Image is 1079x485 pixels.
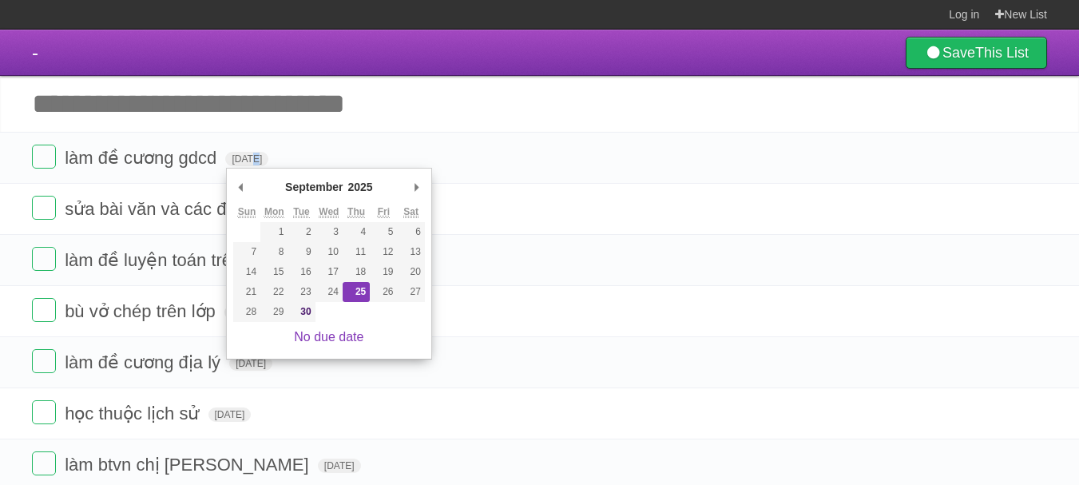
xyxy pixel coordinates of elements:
[260,302,288,322] button: 29
[370,262,397,282] button: 19
[294,330,363,344] a: No due date
[398,262,425,282] button: 20
[264,206,284,218] abbr: Monday
[288,262,315,282] button: 16
[319,206,339,218] abbr: Wednesday
[343,282,370,302] button: 25
[370,282,397,302] button: 26
[224,305,268,320] span: [DATE]
[315,222,343,242] button: 3
[260,262,288,282] button: 15
[288,222,315,242] button: 2
[343,262,370,282] button: 18
[293,206,309,218] abbr: Tuesday
[398,242,425,262] button: 13
[32,145,56,169] label: Done
[65,148,220,168] span: làm đề cương gdcd
[65,301,220,321] span: bù vở chép trên lớp
[398,282,425,302] button: 27
[345,175,375,199] div: 2025
[233,242,260,262] button: 7
[283,175,345,199] div: September
[208,407,252,422] span: [DATE]
[65,352,224,372] span: làm đề cương địa lý
[378,206,390,218] abbr: Friday
[409,175,425,199] button: Next Month
[288,282,315,302] button: 23
[318,459,361,473] span: [DATE]
[288,242,315,262] button: 9
[32,247,56,271] label: Done
[260,242,288,262] button: 8
[32,196,56,220] label: Done
[343,242,370,262] button: 11
[906,37,1047,69] a: SaveThis List
[225,152,268,166] span: [DATE]
[260,282,288,302] button: 22
[343,222,370,242] button: 4
[403,206,419,218] abbr: Saturday
[32,349,56,373] label: Done
[65,250,274,270] span: làm đề luyện toán trên lớp
[347,206,365,218] abbr: Thursday
[32,400,56,424] label: Done
[315,242,343,262] button: 10
[229,356,272,371] span: [DATE]
[233,302,260,322] button: 28
[315,262,343,282] button: 17
[398,222,425,242] button: 6
[238,206,256,218] abbr: Sunday
[975,45,1029,61] b: This List
[260,222,288,242] button: 1
[288,302,315,322] button: 30
[65,455,313,475] span: làm btvn chị [PERSON_NAME]
[233,262,260,282] button: 14
[65,404,203,423] span: học thuộc lịch sử
[233,282,260,302] button: 21
[32,42,38,63] span: -
[32,298,56,322] label: Done
[315,282,343,302] button: 24
[370,222,397,242] button: 5
[32,451,56,475] label: Done
[370,242,397,262] button: 12
[233,175,249,199] button: Previous Month
[65,199,293,219] span: sửa bài văn và các đoạn văn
